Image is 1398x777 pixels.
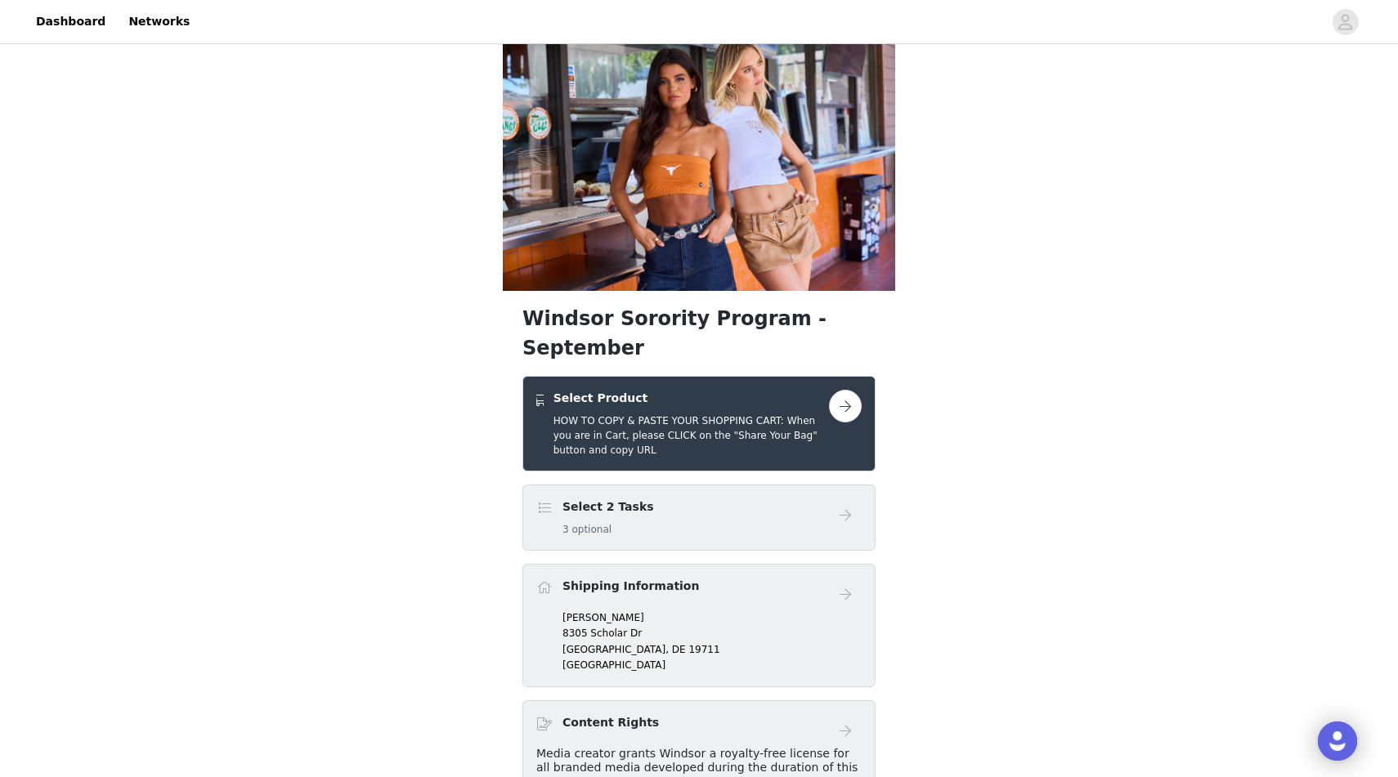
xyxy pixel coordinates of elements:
h4: Select Product [553,390,829,407]
h4: Content Rights [562,714,659,731]
p: [GEOGRAPHIC_DATA] [562,658,862,672]
span: DE [672,644,686,655]
span: 19711 [688,644,719,655]
h1: Windsor Sorority Program - September [522,304,876,363]
img: campaign image [503,29,895,291]
h5: HOW TO COPY & PASTE YOUR SHOPPING CART: When you are in Cart, please CLICK on the "Share Your Bag... [553,413,829,458]
p: [PERSON_NAME] [562,610,862,625]
div: Open Intercom Messenger [1318,721,1357,761]
a: Dashboard [26,3,115,40]
p: 8305 Scholar Dr [562,626,862,641]
div: avatar [1338,9,1353,35]
h4: Select 2 Tasks [562,498,654,516]
span: [GEOGRAPHIC_DATA], [562,644,669,655]
h5: 3 optional [562,522,654,537]
a: Networks [119,3,199,40]
h4: Shipping Information [562,578,699,595]
div: Select 2 Tasks [522,485,876,551]
div: Shipping Information [522,564,876,687]
div: Select Product [522,376,876,471]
